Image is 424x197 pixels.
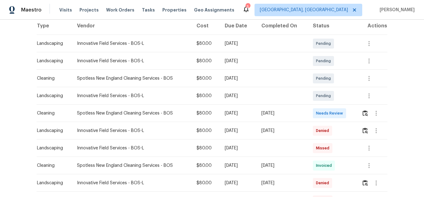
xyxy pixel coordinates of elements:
th: Type [37,17,72,35]
button: Review Icon [362,123,369,138]
div: Innovative Field Services - BOS-L [77,58,187,64]
div: [DATE] [225,128,251,134]
span: Geo Assignments [194,7,234,13]
div: [DATE] [261,162,303,169]
span: Pending [316,58,333,64]
div: [DATE] [225,162,251,169]
div: $80.00 [196,58,215,64]
div: $80.00 [196,145,215,151]
button: Review Icon [362,106,369,121]
div: $80.00 [196,93,215,99]
div: $80.00 [196,75,215,82]
div: [DATE] [261,180,303,186]
div: [DATE] [261,110,303,116]
span: Missed [316,145,332,151]
div: [DATE] [225,145,251,151]
span: Denied [316,180,332,186]
span: Maestro [21,7,42,13]
div: Spotless New England Cleaning Services - BOS [77,162,187,169]
div: $80.00 [196,40,215,47]
span: [GEOGRAPHIC_DATA], [GEOGRAPHIC_DATA] [260,7,348,13]
span: Work Orders [106,7,134,13]
th: Status [308,17,357,35]
div: Landscaping [37,128,67,134]
span: Invoiced [316,162,334,169]
div: [DATE] [261,128,303,134]
div: Innovative Field Services - BOS-L [77,145,187,151]
div: Spotless New England Cleaning Services - BOS [77,110,187,116]
div: Landscaping [37,40,67,47]
div: Landscaping [37,145,67,151]
img: Review Icon [363,110,368,116]
span: Pending [316,93,333,99]
span: Properties [162,7,187,13]
button: Review Icon [362,176,369,190]
div: $80.00 [196,128,215,134]
span: Tasks [142,8,155,12]
span: Denied [316,128,332,134]
div: Landscaping [37,93,67,99]
div: 5 [246,4,250,10]
div: Landscaping [37,58,67,64]
div: Innovative Field Services - BOS-L [77,128,187,134]
div: [DATE] [225,180,251,186]
div: Spotless New England Cleaning Services - BOS [77,75,187,82]
div: [DATE] [225,93,251,99]
div: [DATE] [225,58,251,64]
div: [DATE] [225,75,251,82]
div: Innovative Field Services - BOS-L [77,180,187,186]
div: Innovative Field Services - BOS-L [77,40,187,47]
div: Innovative Field Services - BOS-L [77,93,187,99]
span: Projects [79,7,99,13]
span: Visits [59,7,72,13]
span: [PERSON_NAME] [377,7,415,13]
div: Cleaning [37,75,67,82]
img: Review Icon [363,180,368,186]
th: Due Date [220,17,256,35]
div: $80.00 [196,162,215,169]
th: Completed On [256,17,308,35]
div: Cleaning [37,110,67,116]
span: Needs Review [316,110,345,116]
div: Cleaning [37,162,67,169]
span: Pending [316,75,333,82]
div: $80.00 [196,110,215,116]
th: Actions [357,17,387,35]
th: Vendor [72,17,192,35]
th: Cost [192,17,220,35]
div: [DATE] [225,40,251,47]
img: Review Icon [363,128,368,134]
div: [DATE] [225,110,251,116]
div: $80.00 [196,180,215,186]
span: Pending [316,40,333,47]
div: Landscaping [37,180,67,186]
